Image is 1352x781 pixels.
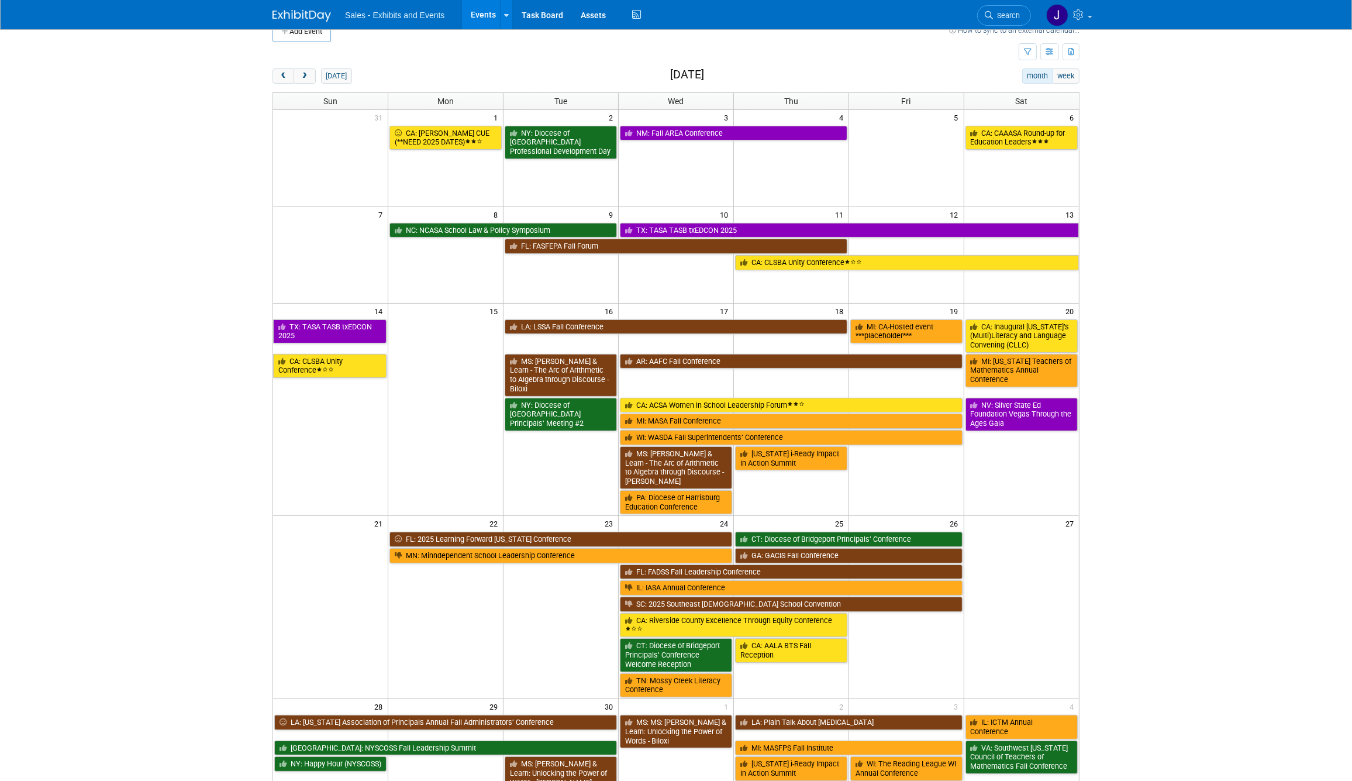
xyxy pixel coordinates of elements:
span: Search [993,11,1020,20]
a: How to sync to an external calendar... [949,26,1079,35]
span: 7 [377,207,388,222]
span: 11 [834,207,849,222]
span: 30 [603,699,618,714]
span: 18 [834,304,849,318]
a: CA: ACSA Women in School Leadership Forum [620,398,963,413]
a: [US_STATE] i-Ready Impact in Action Summit [735,756,847,780]
a: NM: Fall AREA Conference [620,126,847,141]
a: WI: The Reading League WI Annual Conference [850,756,963,780]
span: 5 [953,110,964,125]
a: CT: Diocese of Bridgeport Principals’ Conference [735,532,963,547]
a: MI: CA-Hosted event ***placeholder*** [850,319,963,343]
span: 3 [723,110,733,125]
span: 26 [949,516,964,531]
span: 20 [1064,304,1079,318]
a: CA: Inaugural [US_STATE]’s (Multi)Literacy and Language Convening (CLLC) [965,319,1078,353]
a: TN: Mossy Creek Literacy Conference [620,673,732,697]
a: IL: IASA Annual Conference [620,580,963,596]
span: 31 [373,110,388,125]
span: 29 [488,699,503,714]
a: LA: [US_STATE] Association of Principals Annual Fall Administrators’ Conference [274,715,617,730]
button: Add Event [273,21,331,42]
span: 3 [953,699,964,714]
span: 28 [373,699,388,714]
span: 15 [488,304,503,318]
a: MS: MS: [PERSON_NAME] & Learn: Unlocking the Power of Words - Biloxi [620,715,732,748]
button: month [1022,68,1053,84]
button: [DATE] [321,68,352,84]
a: NV: Silver State Ed Foundation Vegas Through the Ages Gala [965,398,1078,431]
span: Fri [902,97,911,106]
span: Sat [1015,97,1027,106]
a: LA: Plain Talk About [MEDICAL_DATA] [735,715,963,730]
span: 8 [492,207,503,222]
span: 21 [373,516,388,531]
span: 2 [608,110,618,125]
span: 4 [838,110,849,125]
a: MI: MASFPS Fall Institute [735,741,963,756]
span: 14 [373,304,388,318]
a: MI: MASA Fall Conference [620,414,963,429]
span: 12 [949,207,964,222]
a: IL: ICTM Annual Conference [965,715,1078,739]
a: MN: Minndependent School Leadership Conference [389,548,732,563]
a: FL: FASFEPA Fall Forum [505,239,847,254]
a: TX: TASA TASB txEDCON 2025 [620,223,1079,238]
a: MI: [US_STATE] Teachers of Mathematics Annual Conference [965,354,1078,387]
button: next [294,68,315,84]
a: AR: AAFC Fall Conference [620,354,963,369]
img: ExhibitDay [273,10,331,22]
a: CA: AALA BTS Fall Reception [735,638,847,662]
a: CA: CLSBA Unity Conference [273,354,387,378]
a: NY: Diocese of [GEOGRAPHIC_DATA] Principals’ Meeting #2 [505,398,617,431]
span: Sales - Exhibits and Events [345,11,444,20]
span: Mon [437,97,454,106]
span: Tue [554,97,567,106]
a: CA: [PERSON_NAME] CUE (**NEED 2025 DATES) [389,126,502,150]
span: 2 [838,699,849,714]
a: [US_STATE] i-Ready Impact in Action Summit [735,446,847,470]
span: 25 [834,516,849,531]
a: WI: WASDA Fall Superintendents’ Conference [620,430,963,445]
span: 9 [608,207,618,222]
a: GA: GACIS Fall Conference [735,548,963,563]
h2: [DATE] [670,68,704,81]
a: CA: CLSBA Unity Conference [735,255,1079,270]
img: Joe Quinn [1046,4,1068,26]
span: Sun [323,97,337,106]
span: Wed [668,97,684,106]
a: CA: CAAASA Round-up for Education Leaders [965,126,1078,150]
a: SC: 2025 Southeast [DEMOGRAPHIC_DATA] School Convention [620,597,963,612]
span: 6 [1068,110,1079,125]
a: Search [977,5,1031,26]
span: 27 [1064,516,1079,531]
a: PA: Diocese of Harrisburg Education Conference [620,490,732,514]
a: CT: Diocese of Bridgeport Principals’ Conference Welcome Reception [620,638,732,672]
a: LA: LSSA Fall Conference [505,319,847,335]
a: FL: 2025 Learning Forward [US_STATE] Conference [389,532,732,547]
a: NY: Diocese of [GEOGRAPHIC_DATA] Professional Development Day [505,126,617,159]
a: MS: [PERSON_NAME] & Learn - The Arc of Arithmetic to Algebra through Discourse - Biloxi [505,354,617,397]
span: 17 [719,304,733,318]
a: NC: NCASA School Law & Policy Symposium [389,223,617,238]
span: 16 [603,304,618,318]
a: FL: FADSS Fall Leadership Conference [620,565,963,580]
a: TX: TASA TASB txEDCON 2025 [273,319,387,343]
span: 1 [723,699,733,714]
span: 10 [719,207,733,222]
a: VA: Southwest [US_STATE] Council of Teachers of Mathematics Fall Conference [965,741,1078,774]
span: 23 [603,516,618,531]
span: 22 [488,516,503,531]
span: 13 [1064,207,1079,222]
span: 1 [492,110,503,125]
button: prev [273,68,294,84]
a: [GEOGRAPHIC_DATA]: NYSCOSS Fall Leadership Summit [274,741,617,756]
a: CA: Riverside County Excellence Through Equity Conference [620,613,847,637]
button: week [1053,68,1079,84]
span: Thu [784,97,798,106]
span: 24 [719,516,733,531]
a: NY: Happy Hour (NYSCOSS) [274,756,387,772]
a: MS: [PERSON_NAME] & Learn - The Arc of Arithmetic to Algebra through Discourse - [PERSON_NAME] [620,446,732,489]
span: 19 [949,304,964,318]
span: 4 [1068,699,1079,714]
